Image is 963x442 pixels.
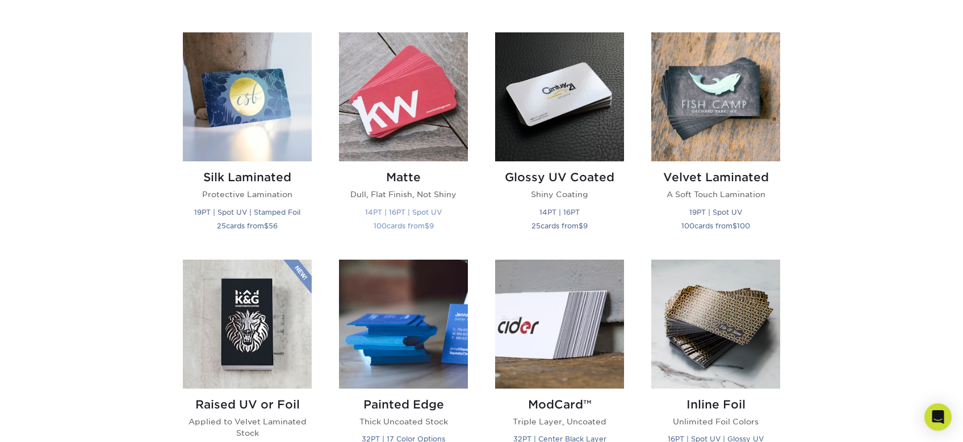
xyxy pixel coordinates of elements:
p: Shiny Coating [495,189,624,200]
p: Protective Lamination [183,189,312,200]
div: Open Intercom Messenger [924,403,952,431]
small: 14PT | 16PT | Spot UV [365,208,442,216]
img: Matte Business Cards [339,32,468,161]
span: 100 [374,222,387,230]
span: 100 [737,222,750,230]
img: New Product [283,260,312,294]
h2: Velvet Laminated [651,170,780,184]
img: ModCard™ Business Cards [495,260,624,389]
span: 25 [531,222,541,230]
img: Velvet Laminated Business Cards [651,32,780,161]
span: 56 [269,222,278,230]
h2: Inline Foil [651,398,780,411]
a: Velvet Laminated Business Cards Velvet Laminated A Soft Touch Lamination 19PT | Spot UV 100cards ... [651,32,780,245]
h2: Silk Laminated [183,170,312,184]
img: Silk Laminated Business Cards [183,32,312,161]
span: 25 [217,222,226,230]
span: $ [425,222,429,230]
p: Dull, Flat Finish, Not Shiny [339,189,468,200]
span: 9 [583,222,588,230]
h2: ModCard™ [495,398,624,411]
p: A Soft Touch Lamination [651,189,780,200]
a: Glossy UV Coated Business Cards Glossy UV Coated Shiny Coating 14PT | 16PT 25cards from$9 [495,32,624,245]
h2: Glossy UV Coated [495,170,624,184]
img: Raised UV or Foil Business Cards [183,260,312,389]
a: Silk Laminated Business Cards Silk Laminated Protective Lamination 19PT | Spot UV | Stamped Foil ... [183,32,312,245]
a: Matte Business Cards Matte Dull, Flat Finish, Not Shiny 14PT | 16PT | Spot UV 100cards from$9 [339,32,468,245]
img: Inline Foil Business Cards [651,260,780,389]
h2: Raised UV or Foil [183,398,312,411]
p: Unlimited Foil Colors [651,416,780,427]
p: Triple Layer, Uncoated [495,416,624,427]
small: cards from [681,222,750,230]
p: Thick Uncoated Stock [339,416,468,427]
img: Glossy UV Coated Business Cards [495,32,624,161]
span: $ [264,222,269,230]
small: cards from [374,222,434,230]
h2: Painted Edge [339,398,468,411]
small: cards from [217,222,278,230]
span: 9 [429,222,434,230]
small: 19PT | Spot UV | Stamped Foil [194,208,300,216]
small: cards from [531,222,588,230]
h2: Matte [339,170,468,184]
img: Painted Edge Business Cards [339,260,468,389]
span: $ [732,222,737,230]
span: $ [579,222,583,230]
p: Applied to Velvet Laminated Stock [183,416,312,439]
span: 100 [681,222,694,230]
small: 19PT | Spot UV [689,208,742,216]
small: 14PT | 16PT [539,208,580,216]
